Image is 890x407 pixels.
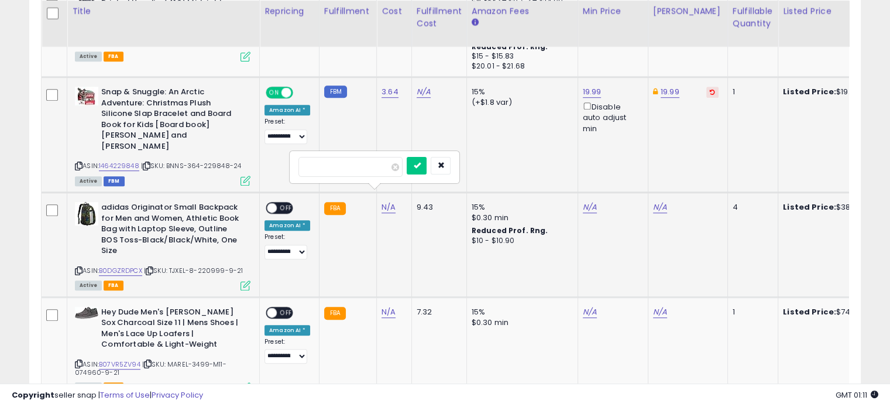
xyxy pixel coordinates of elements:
b: adidas Originator Small Backpack for Men and Women, Athletic Book Bag with Laptop Sleeve, Outline... [101,202,243,259]
b: Reduced Prof. Rng. [472,225,548,235]
a: Terms of Use [100,389,150,401]
span: All listings currently available for purchase on Amazon [75,281,102,290]
a: N/A [583,306,597,318]
div: Amazon AI * [264,105,310,115]
div: 1 [733,87,769,97]
div: Fulfillable Quantity [733,5,773,30]
a: N/A [382,201,396,213]
span: All listings currently available for purchase on Amazon [75,176,102,186]
div: Amazon AI * [264,220,310,231]
img: 41UNnDi03HL._SL40_.jpg [75,307,98,319]
a: N/A [417,86,431,98]
a: 1464229848 [99,161,139,171]
div: Fulfillment Cost [417,5,462,30]
div: Amazon Fees [472,5,573,18]
span: OFF [277,203,295,213]
div: $38.76 [783,202,880,213]
div: $10 - $10.90 [472,236,569,246]
div: Disable auto adjust min [583,100,639,134]
div: Listed Price [783,5,884,18]
small: FBA [324,307,346,320]
div: 15% [472,87,569,97]
small: FBM [324,85,347,98]
div: $74.99 [783,307,880,317]
div: 15% [472,307,569,317]
div: Preset: [264,118,310,144]
span: FBA [104,281,123,290]
span: ON [267,88,281,98]
small: Amazon Fees. [472,18,479,28]
a: N/A [653,201,667,213]
a: 19.99 [583,86,602,98]
a: B0DGZRDPCX [99,266,142,276]
b: Listed Price: [783,201,836,213]
b: Listed Price: [783,86,836,97]
div: $0.30 min [472,317,569,328]
a: 19.99 [661,86,679,98]
div: $20.01 - $21.68 [472,61,569,71]
div: 4 [733,202,769,213]
div: 7.32 [417,307,458,317]
a: Privacy Policy [152,389,203,401]
img: 51wJhD5QltL._SL40_.jpg [75,202,98,225]
span: | SKU: BNNS-364-229848-24 [141,161,241,170]
div: Amazon AI * [264,325,310,336]
div: 9.43 [417,202,458,213]
img: 41-7z-cl99L._SL40_.jpg [75,87,98,105]
div: Min Price [583,5,643,18]
span: | SKU: MAREL-3499-M11-074960-9-21 [75,360,226,377]
div: 1 [733,307,769,317]
i: Revert to store-level Dynamic Max Price [710,89,715,95]
span: OFF [277,307,295,317]
span: FBA [104,52,123,61]
div: (+$1.8 var) [472,97,569,108]
a: 3.64 [382,86,398,98]
div: Preset: [264,233,310,259]
span: All listings currently available for purchase on Amazon [75,52,102,61]
a: N/A [382,306,396,318]
i: This overrides the store level Dynamic Max Price for this listing [653,88,658,95]
div: ASIN: [75,202,250,289]
div: Repricing [264,5,314,18]
b: Snap & Snuggle: An Arctic Adventure: Christmas Plush Silicone Slap Bracelet and Board Book for Ki... [101,87,243,155]
a: N/A [653,306,667,318]
a: N/A [583,201,597,213]
span: 2025-10-13 01:11 GMT [836,389,878,401]
strong: Copyright [12,389,54,401]
div: ASIN: [75,87,250,184]
div: seller snap | | [12,390,203,401]
a: B07VR5ZV94 [99,360,140,370]
div: [PERSON_NAME] [653,5,723,18]
div: Preset: [264,338,310,364]
div: $0.30 min [472,213,569,223]
div: Cost [382,5,407,18]
b: Listed Price: [783,306,836,317]
b: Hey Dude Men's [PERSON_NAME] Sox Charcoal Size 11 | Mens Shoes | Men's Lace Up Loafers | Comforta... [101,307,243,353]
div: $19.99 [783,87,880,97]
div: 15% [472,202,569,213]
span: FBM [104,176,125,186]
span: | SKU: TJXEL-8-220999-9-21 [144,266,243,275]
span: OFF [291,88,310,98]
div: Fulfillment [324,5,372,18]
small: FBA [324,202,346,215]
div: $15 - $15.83 [472,52,569,61]
div: Title [72,5,255,18]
